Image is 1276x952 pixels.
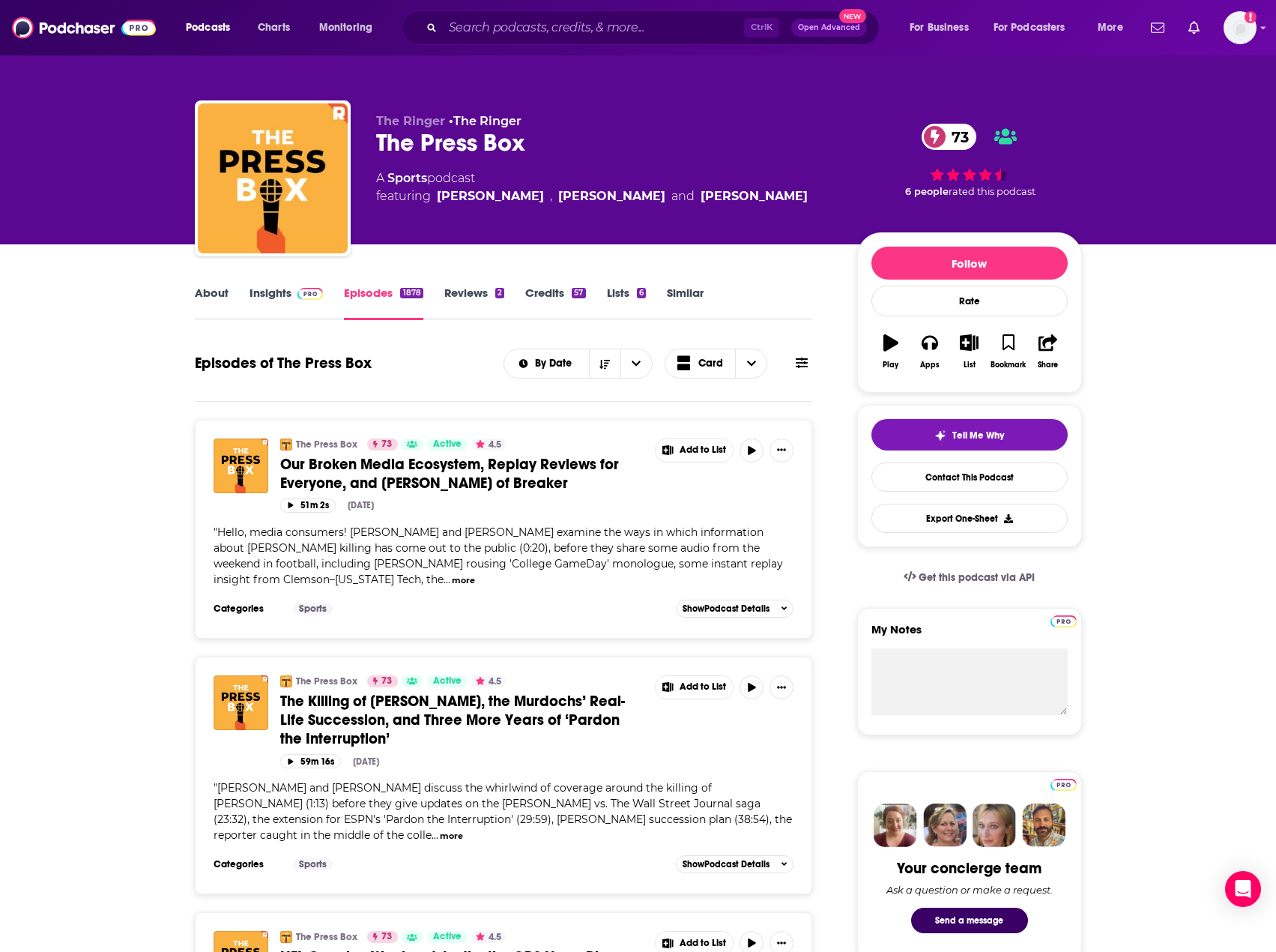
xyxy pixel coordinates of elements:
[444,573,450,586] span: ...
[1225,871,1261,907] div: Open Intercom Messenger
[989,325,1028,379] button: Bookmark
[381,674,392,689] span: 73
[250,286,324,320] a: InsightsPodchaser Pro
[296,675,357,687] a: The Press Box
[214,603,281,615] h3: Categories
[433,437,462,452] span: Active
[471,931,506,943] button: 4.5
[416,10,894,45] div: Search podcasts, credits, & more...
[348,500,374,510] div: [DATE]
[871,463,1068,492] a: Contact This Podcast
[1028,325,1067,379] button: Share
[280,455,619,492] span: Our Broken Media Ecosystem, Replay Reviews for Everyone, and [PERSON_NAME] of Breaker
[991,361,1026,370] div: Bookmark
[698,358,723,369] span: Card
[656,676,734,699] button: Show More Button
[1224,11,1257,44] button: Show profile menu
[920,361,940,370] div: Apps
[922,124,976,150] a: 73
[1245,11,1257,23] svg: Add a profile image
[1087,16,1142,40] button: open menu
[387,171,427,185] a: Sports
[791,19,867,37] button: Open AdvancedNew
[432,828,438,842] span: ...
[919,571,1035,584] span: Get this podcast via API
[973,804,1016,847] img: Jules Profile
[214,858,281,870] h3: Categories
[296,931,357,943] a: The Press Box
[923,804,967,847] img: Barbara Profile
[589,349,620,378] button: Sort Direction
[280,931,292,943] img: The Press Box
[471,439,506,451] button: 4.5
[376,114,445,128] span: The Ringer
[680,938,726,949] span: Add to List
[667,286,704,320] a: Similar
[376,169,808,205] div: A podcast
[280,675,292,687] img: The Press Box
[857,114,1082,207] div: 73 6 peoplerated this podcast
[892,559,1047,596] a: Get this podcast via API
[367,931,398,943] a: 73
[934,430,946,442] img: tell me why sparkle
[535,358,577,369] span: By Date
[1050,613,1077,627] a: Pro website
[910,325,949,379] button: Apps
[798,24,860,31] span: Open Advanced
[994,17,1065,38] span: For Podcasters
[665,349,768,379] button: Choose View
[495,288,504,298] div: 2
[683,603,769,614] span: Show Podcast Details
[214,525,783,586] span: "
[949,325,988,379] button: List
[214,439,268,493] img: Our Broken Media Ecosystem, Replay Reviews for Everyone, and Lachlan Cartwright of Breaker
[258,17,290,38] span: Charts
[214,525,783,586] span: Hello, media consumers! [PERSON_NAME] and [PERSON_NAME] examine the ways in which information abo...
[1098,17,1123,38] span: More
[195,354,372,373] h1: Episodes of The Press Box
[949,186,1035,197] span: rated this podcast
[550,187,552,205] span: ,
[910,17,969,38] span: For Business
[671,187,695,205] span: and
[427,439,468,451] a: Active
[427,675,468,687] a: Active
[701,187,808,205] a: Amanda Dobbins
[676,855,794,873] button: ShowPodcast Details
[984,16,1087,40] button: open menu
[427,931,468,943] a: Active
[175,16,250,40] button: open menu
[293,858,333,870] a: Sports
[12,13,156,42] img: Podchaser - Follow, Share and Rate Podcasts
[620,349,652,378] button: open menu
[433,674,462,689] span: Active
[899,16,988,40] button: open menu
[683,859,769,870] span: Show Podcast Details
[195,286,229,320] a: About
[769,675,793,699] button: Show More Button
[449,114,521,128] span: •
[886,884,1053,896] div: Ask a question or make a request.
[656,439,734,462] button: Show More Button
[367,675,398,687] a: 73
[214,781,792,842] span: [PERSON_NAME] and [PERSON_NAME] discuss the whirlwind of coverage around the killing of [PERSON_N...
[280,439,292,451] img: The Press Box
[1050,777,1077,791] a: Pro website
[381,930,392,945] span: 73
[214,675,268,730] img: The Killing of Charlie Kirk, the Murdochs’ Real-Life Succession, and Three More Years of ‘Pardon ...
[443,16,744,40] input: Search podcasts, credits, & more...
[883,361,898,370] div: Play
[897,859,1041,878] div: Your concierge team
[319,17,372,38] span: Monitoring
[871,504,1068,533] button: Export One-Sheet
[952,430,1004,442] span: Tell Me Why
[353,756,379,767] div: [DATE]
[911,908,1028,933] button: Send a message
[1145,15,1170,40] a: Show notifications dropdown
[453,114,521,128] a: The Ringer
[871,247,1068,280] button: Follow
[1224,11,1257,44] img: User Profile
